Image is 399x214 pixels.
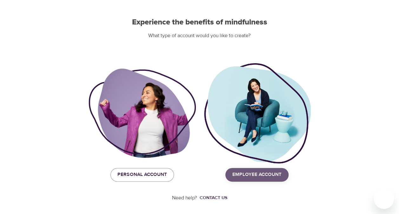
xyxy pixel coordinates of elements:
[225,168,289,181] button: Employee Account
[232,171,282,179] span: Employee Account
[89,18,311,27] h2: Experience the benefits of mindfulness
[172,194,197,202] p: Need help?
[200,195,227,201] div: Contact us
[117,171,167,179] span: Personal Account
[110,168,174,181] button: Personal Account
[197,195,227,201] a: Contact us
[374,189,394,209] iframe: Button to launch messaging window
[89,32,311,39] p: What type of account would you like to create?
